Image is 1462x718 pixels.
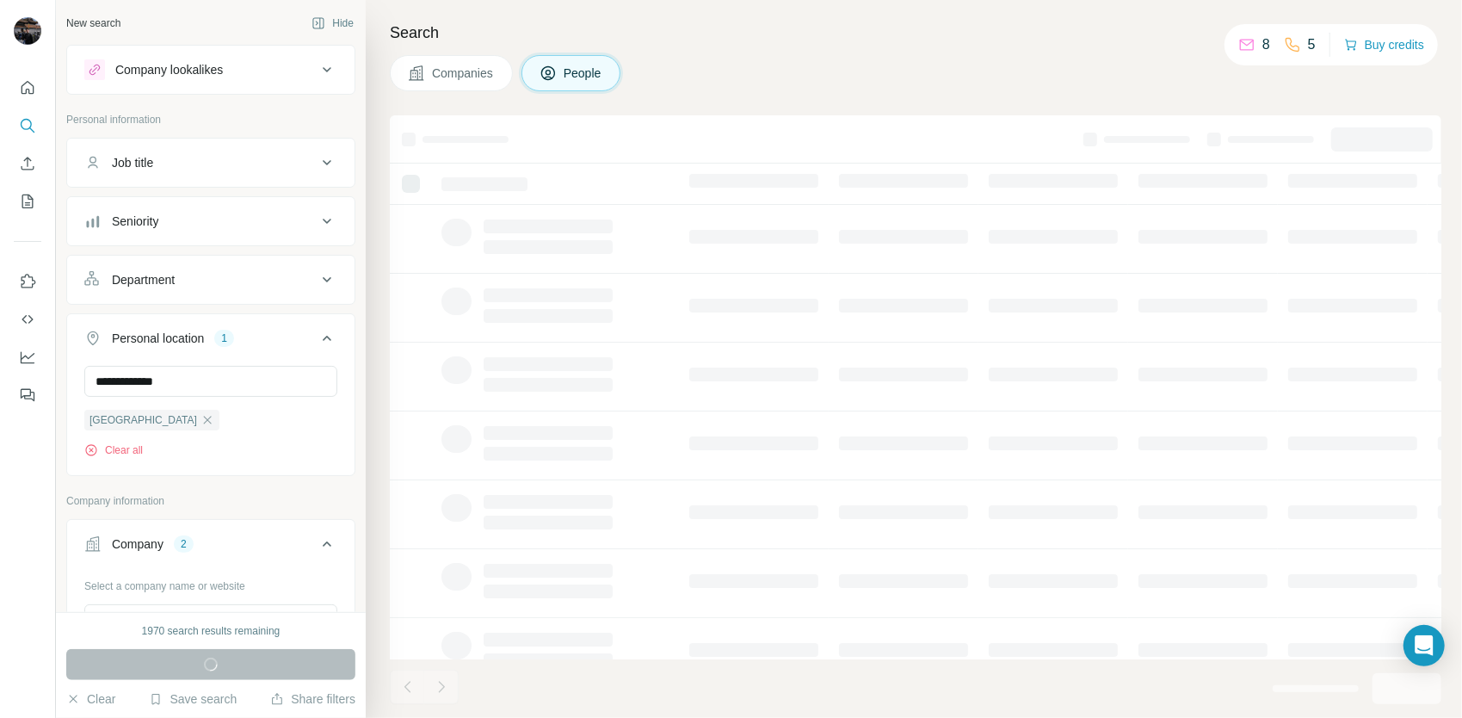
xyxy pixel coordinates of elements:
button: Clear all [84,443,143,458]
button: Department [67,259,355,300]
div: 1 [214,331,234,346]
div: Open Intercom Messenger [1403,625,1445,666]
button: Feedback [14,380,41,411]
button: Seniority [67,201,355,242]
img: Avatar [14,17,41,45]
button: Personal location1 [67,318,355,366]
button: My lists [14,186,41,217]
button: Quick start [14,72,41,103]
div: 2 [174,536,194,552]
button: Use Surfe API [14,304,41,335]
span: [GEOGRAPHIC_DATA] [89,412,197,428]
p: Personal information [66,112,355,127]
div: New search [66,15,120,31]
p: 5 [1308,34,1316,55]
button: Hide [299,10,366,36]
p: Company information [66,493,355,509]
button: Job title [67,142,355,183]
p: 8 [1262,34,1270,55]
span: Companies [432,65,495,82]
div: 1970 search results remaining [142,623,281,639]
button: Dashboard [14,342,41,373]
button: Clear [66,690,115,708]
button: Use Surfe on LinkedIn [14,266,41,297]
button: Search [14,110,41,141]
button: Buy credits [1344,33,1424,57]
div: Personal location [112,330,204,347]
div: Company lookalikes [115,61,223,78]
div: Seniority [112,213,158,230]
div: Department [112,271,175,288]
button: Company2 [67,523,355,572]
span: People [564,65,603,82]
h4: Search [390,21,1441,45]
button: Save search [149,690,237,708]
div: Job title [112,154,153,171]
button: Company lookalikes [67,49,355,90]
div: Company [112,535,163,553]
button: Share filters [270,690,355,708]
div: Select a company name or website [84,572,337,594]
button: Enrich CSV [14,148,41,179]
